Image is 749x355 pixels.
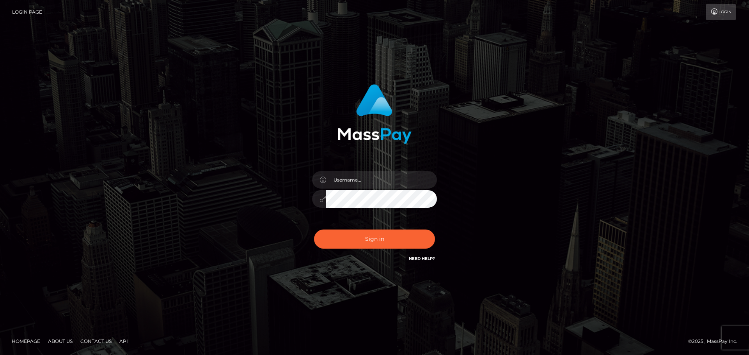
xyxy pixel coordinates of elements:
a: Login [706,4,736,20]
a: Login Page [12,4,42,20]
a: About Us [45,335,76,347]
img: MassPay Login [337,84,412,144]
a: Need Help? [409,256,435,261]
a: Contact Us [77,335,115,347]
button: Sign in [314,230,435,249]
a: Homepage [9,335,43,347]
input: Username... [326,171,437,189]
a: API [116,335,131,347]
div: © 2025 , MassPay Inc. [688,337,743,346]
